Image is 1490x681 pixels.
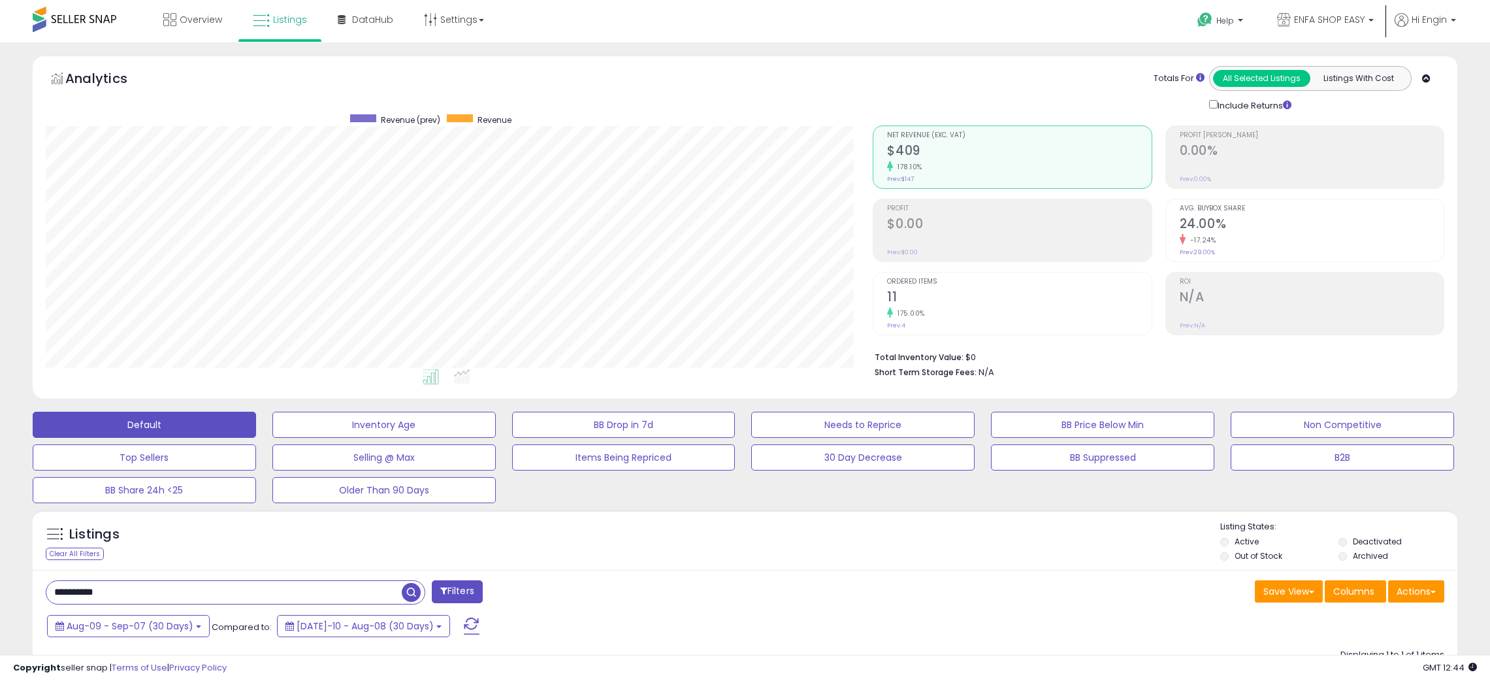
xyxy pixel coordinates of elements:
small: Prev: 4 [887,322,905,329]
strong: Copyright [13,661,61,674]
span: Columns [1333,585,1374,598]
small: Prev: 29.00% [1180,248,1215,256]
button: Save View [1255,580,1323,603]
p: Listing States: [1220,521,1457,533]
span: Compared to: [212,621,272,633]
span: ROI [1180,278,1444,286]
span: Revenue [478,114,511,125]
div: seller snap | | [13,662,227,674]
button: Default [33,412,256,438]
a: Privacy Policy [169,661,227,674]
span: Aug-09 - Sep-07 (30 Days) [67,620,193,633]
button: Items Being Repriced [512,444,736,471]
small: Prev: $0.00 [887,248,918,256]
span: Help [1216,15,1234,26]
span: Listings [273,13,307,26]
h5: Listings [69,525,120,544]
b: Short Term Storage Fees: [875,367,977,378]
button: BB Drop in 7d [512,412,736,438]
button: Aug-09 - Sep-07 (30 Days) [47,615,210,637]
span: Profit [887,205,1151,212]
div: Totals For [1154,73,1205,85]
button: Listings With Cost [1310,70,1407,87]
small: Prev: 0.00% [1180,175,1211,183]
span: [DATE]-10 - Aug-08 (30 Days) [297,620,434,633]
button: Inventory Age [272,412,496,438]
label: Active [1235,536,1259,547]
button: BB Price Below Min [991,412,1214,438]
h2: 24.00% [1180,216,1444,234]
label: Deactivated [1353,536,1402,547]
span: Ordered Items [887,278,1151,286]
a: Hi Engin [1395,13,1456,42]
span: Profit [PERSON_NAME] [1180,132,1444,139]
span: Net Revenue (Exc. VAT) [887,132,1151,139]
small: Prev: $147 [887,175,914,183]
button: All Selected Listings [1213,70,1310,87]
span: Hi Engin [1412,13,1447,26]
h2: 0.00% [1180,143,1444,161]
button: B2B [1231,444,1454,471]
small: 175.00% [893,308,925,318]
button: Top Sellers [33,444,256,471]
small: 178.10% [893,162,922,172]
button: 30 Day Decrease [751,444,975,471]
button: Selling @ Max [272,444,496,471]
button: Needs to Reprice [751,412,975,438]
label: Out of Stock [1235,550,1282,561]
span: N/A [979,366,994,378]
h2: N/A [1180,290,1444,307]
span: DataHub [352,13,393,26]
i: Get Help [1197,12,1213,28]
button: Columns [1325,580,1386,603]
label: Archived [1353,550,1388,561]
small: Prev: N/A [1180,322,1205,329]
b: Total Inventory Value: [875,352,964,363]
h5: Analytics [65,69,153,91]
li: $0 [875,348,1434,364]
button: BB Share 24h <25 [33,477,256,503]
span: Avg. Buybox Share [1180,205,1444,212]
button: Actions [1388,580,1444,603]
small: -17.24% [1186,235,1216,245]
button: Filters [432,580,483,603]
span: Revenue (prev) [381,114,440,125]
a: Help [1187,2,1256,42]
span: ENFA SHOP EASY [1294,13,1365,26]
h2: $409 [887,143,1151,161]
h2: $0.00 [887,216,1151,234]
div: Include Returns [1199,97,1307,112]
button: Older Than 90 Days [272,477,496,503]
div: Displaying 1 to 1 of 1 items [1340,649,1444,661]
span: Overview [180,13,222,26]
span: 2025-09-10 12:44 GMT [1423,661,1477,674]
div: Clear All Filters [46,548,104,560]
button: BB Suppressed [991,444,1214,471]
a: Terms of Use [112,661,167,674]
button: Non Competitive [1231,412,1454,438]
h2: 11 [887,290,1151,307]
button: [DATE]-10 - Aug-08 (30 Days) [277,615,450,637]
